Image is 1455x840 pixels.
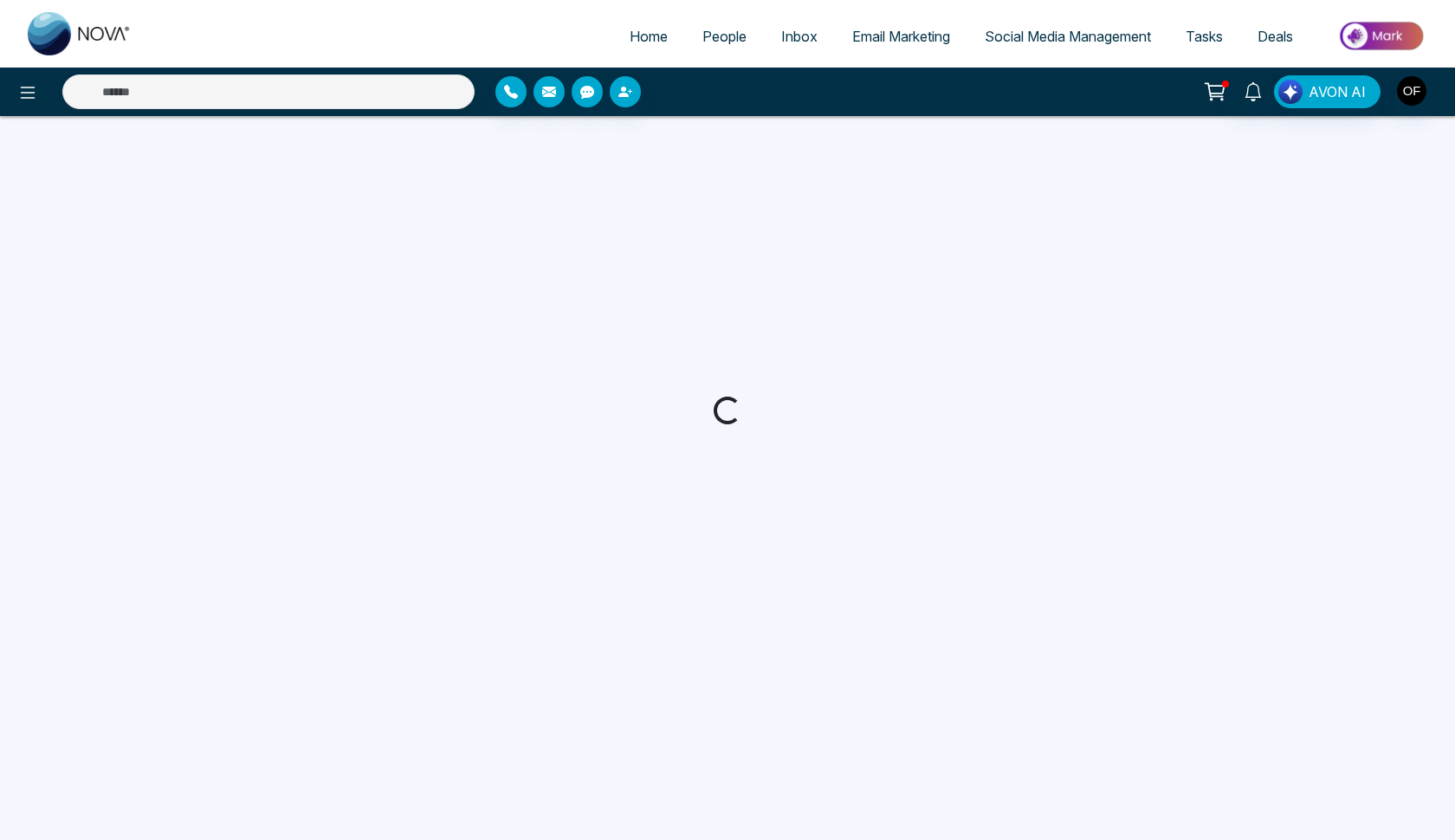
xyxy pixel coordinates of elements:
span: People [702,28,747,45]
a: Email Marketing [835,20,967,53]
span: Inbox [781,28,818,45]
span: AVON AI [1309,81,1366,102]
span: Tasks [1186,28,1223,45]
a: Inbox [764,20,835,53]
span: Deals [1258,28,1293,45]
img: User Avatar [1397,76,1426,106]
a: Home [612,20,685,53]
button: AVON AI [1274,75,1381,108]
a: People [685,20,764,53]
img: Nova CRM Logo [28,12,132,55]
a: Deals [1240,20,1310,53]
span: Social Media Management [985,28,1151,45]
span: Home [630,28,668,45]
a: Social Media Management [967,20,1168,53]
span: Email Marketing [852,28,950,45]
img: Lead Flow [1278,80,1303,104]
img: Market-place.gif [1319,16,1445,55]
a: Tasks [1168,20,1240,53]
